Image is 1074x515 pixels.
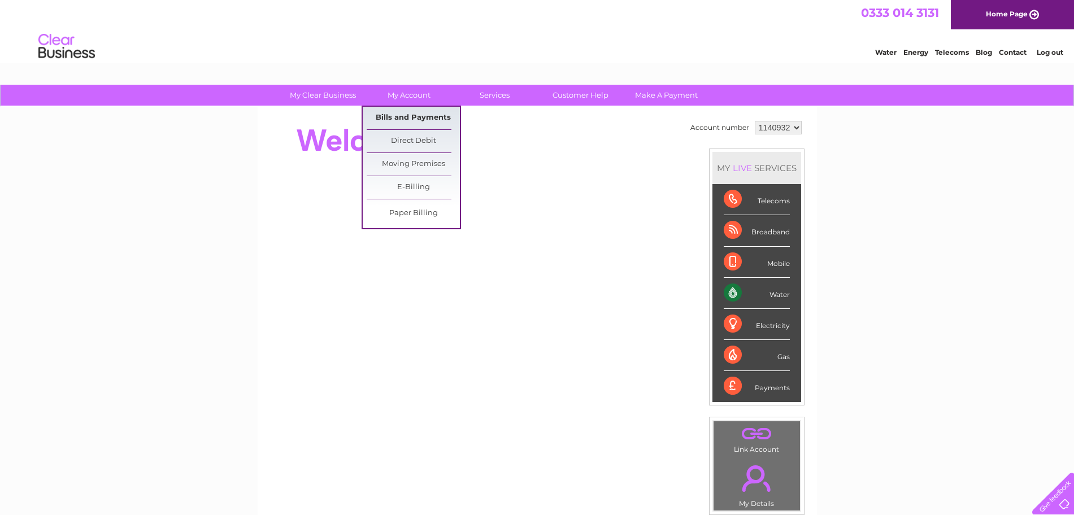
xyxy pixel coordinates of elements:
[367,107,460,129] a: Bills and Payments
[731,163,754,173] div: LIVE
[276,85,369,106] a: My Clear Business
[38,29,95,64] img: logo.png
[716,459,797,498] a: .
[903,48,928,56] a: Energy
[875,48,897,56] a: Water
[724,309,790,340] div: Electricity
[534,85,627,106] a: Customer Help
[688,118,752,137] td: Account number
[367,130,460,152] a: Direct Debit
[1037,48,1063,56] a: Log out
[367,176,460,199] a: E-Billing
[362,85,455,106] a: My Account
[999,48,1027,56] a: Contact
[724,278,790,309] div: Water
[724,371,790,401] div: Payments
[861,6,939,20] a: 0333 014 3131
[724,340,790,371] div: Gas
[448,85,541,106] a: Services
[724,215,790,246] div: Broadband
[271,6,805,55] div: Clear Business is a trading name of Verastar Limited (registered in [GEOGRAPHIC_DATA] No. 3667643...
[976,48,992,56] a: Blog
[716,424,797,444] a: .
[713,421,801,456] td: Link Account
[367,153,460,176] a: Moving Premises
[724,184,790,215] div: Telecoms
[724,247,790,278] div: Mobile
[713,456,801,511] td: My Details
[367,202,460,225] a: Paper Billing
[712,152,801,184] div: MY SERVICES
[620,85,713,106] a: Make A Payment
[935,48,969,56] a: Telecoms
